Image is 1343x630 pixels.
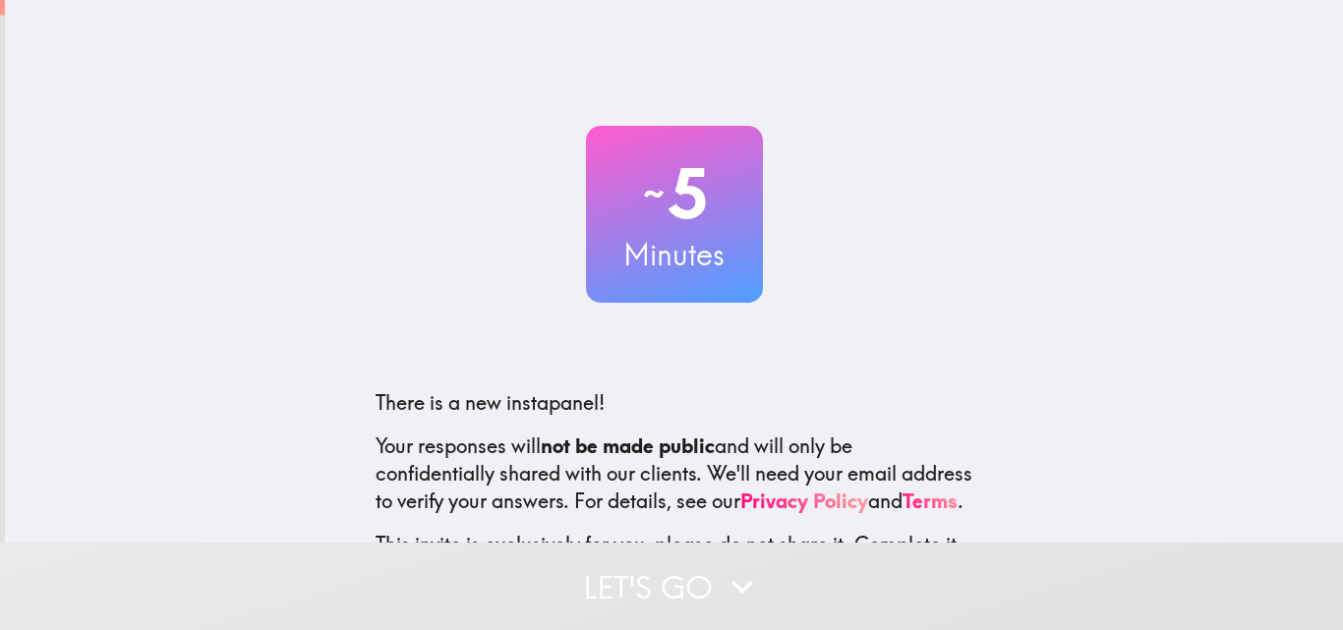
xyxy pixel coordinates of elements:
[376,390,605,415] span: There is a new instapanel!
[586,234,763,275] h3: Minutes
[376,432,973,515] p: Your responses will and will only be confidentially shared with our clients. We'll need your emai...
[640,164,668,223] span: ~
[586,153,763,234] h2: 5
[541,433,715,458] b: not be made public
[740,488,868,513] a: Privacy Policy
[903,488,958,513] a: Terms
[376,531,973,586] p: This invite is exclusively for you, please do not share it. Complete it soon because spots are li...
